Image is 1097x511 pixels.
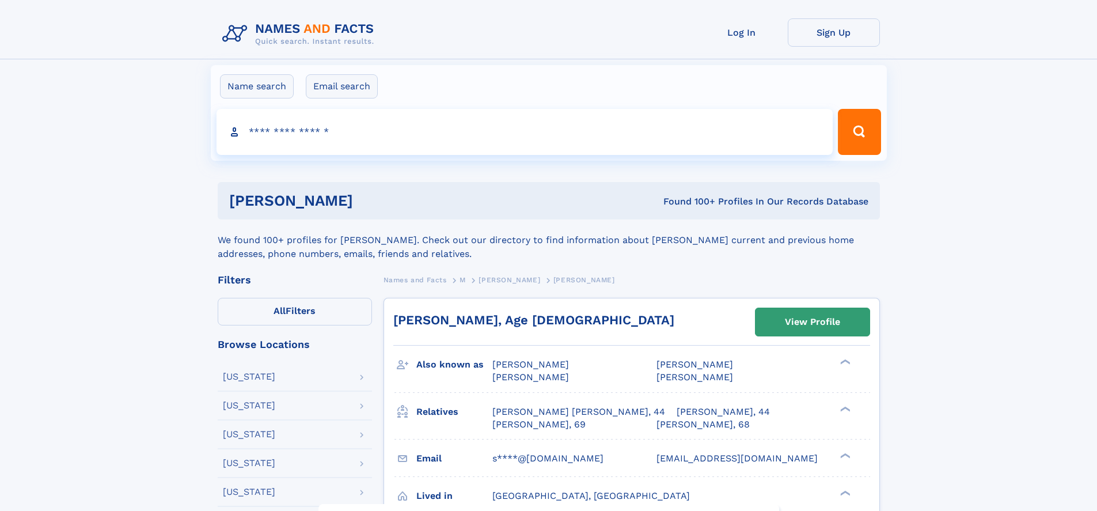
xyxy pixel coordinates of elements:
h3: Also known as [416,355,492,374]
div: ❯ [837,452,851,459]
a: [PERSON_NAME] [479,272,540,287]
label: Name search [220,74,294,99]
label: Filters [218,298,372,325]
h3: Lived in [416,486,492,506]
h3: Email [416,449,492,468]
a: [PERSON_NAME], Age [DEMOGRAPHIC_DATA] [393,313,674,327]
span: [GEOGRAPHIC_DATA], [GEOGRAPHIC_DATA] [492,490,690,501]
span: M [460,276,466,284]
a: Sign Up [788,18,880,47]
a: Log In [696,18,788,47]
div: View Profile [785,309,840,335]
div: [US_STATE] [223,430,275,439]
h1: [PERSON_NAME] [229,194,508,208]
a: [PERSON_NAME], 44 [677,406,770,418]
span: [PERSON_NAME] [492,359,569,370]
input: search input [217,109,833,155]
span: [PERSON_NAME] [553,276,615,284]
a: [PERSON_NAME] [PERSON_NAME], 44 [492,406,665,418]
div: ❯ [837,405,851,412]
a: Names and Facts [384,272,447,287]
img: Logo Names and Facts [218,18,384,50]
div: [US_STATE] [223,459,275,468]
a: View Profile [756,308,870,336]
div: We found 100+ profiles for [PERSON_NAME]. Check out our directory to find information about [PERS... [218,219,880,261]
span: [EMAIL_ADDRESS][DOMAIN_NAME] [656,453,818,464]
div: ❯ [837,489,851,497]
a: M [460,272,466,287]
button: Search Button [838,109,880,155]
div: [US_STATE] [223,487,275,497]
div: [US_STATE] [223,401,275,410]
span: [PERSON_NAME] [492,372,569,383]
div: [US_STATE] [223,372,275,381]
h3: Relatives [416,402,492,422]
div: Found 100+ Profiles In Our Records Database [508,195,868,208]
div: ❯ [837,358,851,366]
span: [PERSON_NAME] [656,372,733,383]
div: Browse Locations [218,339,372,350]
div: Filters [218,275,372,285]
label: Email search [306,74,378,99]
span: All [274,305,286,316]
span: [PERSON_NAME] [479,276,540,284]
a: [PERSON_NAME], 69 [492,418,586,431]
a: [PERSON_NAME], 68 [656,418,750,431]
span: [PERSON_NAME] [656,359,733,370]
